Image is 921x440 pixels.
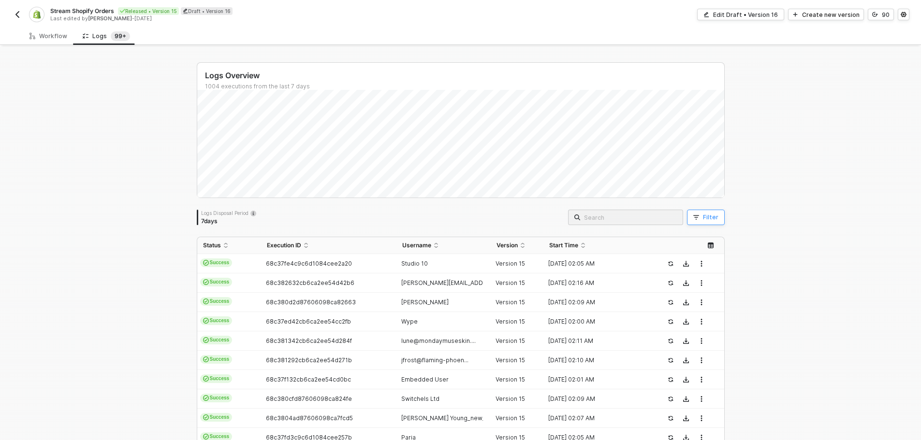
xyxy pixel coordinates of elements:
input: Search [584,212,677,223]
span: Success [200,258,233,267]
th: Execution ID [261,237,396,254]
span: [PERSON_NAME] [88,15,132,22]
span: Version 15 [496,356,525,364]
span: Version 15 [496,395,525,402]
span: icon-success-page [668,299,673,305]
span: icon-cards [203,337,209,343]
span: Success [200,278,233,286]
span: Success [200,297,233,306]
div: Released • Version 15 [118,7,179,15]
span: jfrost@flaming-phoen... [401,356,468,364]
span: icon-versioning [872,12,878,17]
span: icon-success-page [668,261,673,267]
span: icon-edit [703,12,709,17]
span: Version 15 [496,414,525,422]
span: Success [200,355,233,364]
span: icon-cards [203,414,209,420]
th: Version [491,237,543,254]
div: 90 [882,11,890,19]
span: icon-success-page [668,377,673,383]
span: [PERSON_NAME] [401,298,449,306]
span: 68c381292cb6ca2ee54d271b [266,356,352,364]
div: Filter [703,213,718,221]
span: Status [203,241,221,249]
span: 68c380cfd87606098ca824fe [266,395,352,402]
span: icon-cards [203,356,209,362]
span: Success [200,316,233,325]
span: Username [402,241,431,249]
div: Create new version [802,11,860,19]
button: 90 [868,9,894,20]
div: [DATE] 02:16 AM [543,279,649,287]
div: Logs Overview [205,71,724,81]
span: icon-settings [901,12,906,17]
button: Create new version [788,9,864,20]
span: icon-cards [203,298,209,304]
div: [DATE] 02:11 AM [543,337,649,345]
span: icon-success-page [668,357,673,363]
span: Execution ID [267,241,301,249]
span: 68c37fe4c9c6d1084cee2a20 [266,260,352,267]
span: 68c37ed42cb6ca2ee54cc2fb [266,318,351,325]
span: Version 15 [496,337,525,344]
span: [PERSON_NAME][EMAIL_ADDRESS][DOMAIN_NAME] [401,279,547,286]
span: icon-download [683,357,689,363]
span: Wype [401,318,418,325]
span: icon-cards [203,260,209,266]
span: icon-download [683,261,689,267]
span: icon-download [683,415,689,421]
th: Start Time [543,237,657,254]
span: icon-success-page [668,280,673,286]
span: icon-download [683,319,689,325]
span: icon-cards [203,279,209,285]
th: Status [197,237,261,254]
span: icon-success-page [668,319,673,325]
span: icon-success-page [668,338,673,344]
span: Version 15 [496,298,525,306]
span: 68c3804ad87606098ca7fcd5 [266,414,353,422]
span: Version 15 [496,260,525,267]
div: [DATE] 02:10 AM [543,356,649,364]
div: [DATE] 02:07 AM [543,414,649,422]
div: Workflow [29,32,67,40]
img: integration-icon [32,10,41,19]
div: [DATE] 02:01 AM [543,376,649,383]
span: icon-download [683,299,689,305]
span: icon-cards [203,395,209,401]
span: Version [497,241,518,249]
span: Success [200,374,233,383]
span: icon-download [683,377,689,383]
div: Last edited by - [DATE] [50,15,460,22]
span: 68c380d2d87606098ca82663 [266,298,356,306]
span: 68c37f132cb6ca2ee54cd0bc [266,376,351,383]
div: Draft • Version 16 [181,7,233,15]
span: icon-table [708,242,714,248]
span: icon-edit [183,8,188,14]
img: back [14,11,21,18]
span: Version 15 [496,318,525,325]
div: 7 days [201,217,256,225]
div: Logs [83,31,130,41]
div: 1004 executions from the last 7 days [205,83,724,90]
span: icon-download [683,338,689,344]
span: Start Time [549,241,578,249]
div: [DATE] 02:09 AM [543,298,649,306]
span: icon-cards [203,318,209,324]
button: Filter [687,210,725,225]
div: Logs Disposal Period [201,210,256,216]
span: 68c382632cb6ca2ee54d42b6 [266,279,354,286]
div: [DATE] 02:00 AM [543,318,649,326]
th: Username [396,237,491,254]
span: Success [200,413,233,422]
span: icon-download [683,280,689,286]
span: Studio 10 [401,260,428,267]
div: [DATE] 02:05 AM [543,260,649,268]
span: Embedded User [401,376,449,383]
div: Edit Draft • Version 16 [713,11,778,19]
span: icon-cards [203,376,209,382]
span: 68c381342cb6ca2ee54d284f [266,337,352,344]
span: Switchels Ltd [401,395,439,402]
span: icon-play [792,12,798,17]
sup: 1004 [111,31,130,41]
span: Version 15 [496,376,525,383]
